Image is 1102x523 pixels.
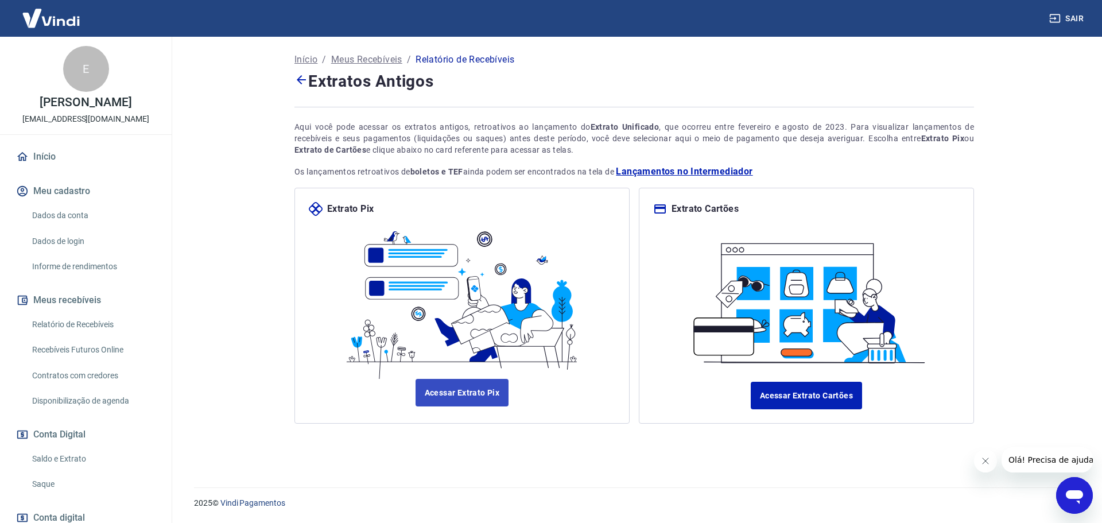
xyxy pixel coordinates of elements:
p: [EMAIL_ADDRESS][DOMAIN_NAME] [22,113,149,125]
a: Início [14,144,158,169]
p: Extrato Cartões [672,202,739,216]
p: Extrato Pix [327,202,374,216]
div: Aqui você pode acessar os extratos antigos, retroativos ao lançamento do , que ocorreu entre feve... [294,121,974,156]
iframe: Mensagem da empresa [1002,447,1093,472]
button: Meu cadastro [14,179,158,204]
img: ilustracard.1447bf24807628a904eb562bb34ea6f9.svg [684,230,929,368]
p: Os lançamentos retroativos de ainda podem ser encontrados na tela de [294,165,974,179]
strong: Extrato de Cartões [294,145,366,154]
a: Início [294,53,317,67]
a: Recebíveis Futuros Online [28,338,158,362]
a: Lançamentos no Intermediador [616,165,752,179]
span: Olá! Precisa de ajuda? [7,8,96,17]
a: Acessar Extrato Pix [416,379,509,406]
h4: Extratos Antigos [294,69,974,93]
a: Informe de rendimentos [28,255,158,278]
a: Meus Recebíveis [331,53,402,67]
a: Acessar Extrato Cartões [751,382,862,409]
a: Contratos com credores [28,364,158,388]
a: Disponibilização de agenda [28,389,158,413]
button: Meus recebíveis [14,288,158,313]
a: Vindi Pagamentos [220,498,285,507]
img: Vindi [14,1,88,36]
strong: Extrato Pix [921,134,965,143]
a: Relatório de Recebíveis [28,313,158,336]
p: Relatório de Recebíveis [416,53,514,67]
button: Conta Digital [14,422,158,447]
iframe: Botão para abrir a janela de mensagens [1056,477,1093,514]
a: Dados da conta [28,204,158,227]
p: / [407,53,411,67]
button: Sair [1047,8,1088,29]
p: / [322,53,326,67]
a: Saldo e Extrato [28,447,158,471]
p: 2025 © [194,497,1074,509]
iframe: Fechar mensagem [974,450,997,472]
strong: Extrato Unificado [591,122,659,131]
a: Dados de login [28,230,158,253]
div: E [63,46,109,92]
img: ilustrapix.38d2ed8fdf785898d64e9b5bf3a9451d.svg [339,216,584,379]
p: [PERSON_NAME] [40,96,131,109]
a: Saque [28,472,158,496]
strong: boletos e TEF [410,167,463,176]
